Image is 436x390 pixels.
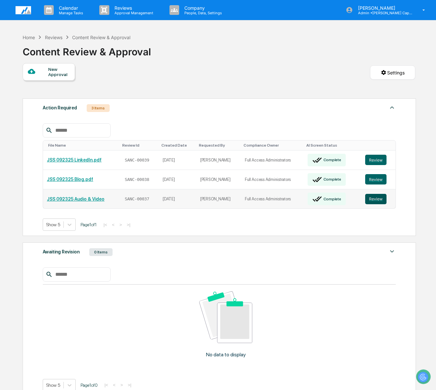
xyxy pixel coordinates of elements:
div: Toggle SortBy [244,143,301,148]
iframe: Open customer support [415,369,433,386]
div: 🖐️ [6,82,12,87]
td: Full Access Administrators [241,170,304,189]
td: Full Access Administrators [241,150,304,170]
img: No data [199,291,252,343]
p: Calendar [54,5,86,11]
div: Awaiting Revision [43,248,80,256]
button: < [111,382,117,388]
td: [PERSON_NAME] [196,189,241,208]
td: [PERSON_NAME] [196,150,241,170]
div: Content Review & Approval [23,41,151,58]
a: JSS 092325 LinkedIn.pdf [47,157,102,162]
img: caret [388,104,396,111]
td: [PERSON_NAME] [196,170,241,189]
button: >| [125,222,132,228]
td: [DATE] [159,189,196,208]
span: SANC-00039 [125,158,149,163]
div: 0 Items [89,248,113,256]
p: Reviews [109,5,157,11]
a: Review [365,174,391,184]
button: Review [365,174,387,184]
div: 3 Items [87,104,110,112]
p: [PERSON_NAME] [353,5,413,11]
button: > [118,382,125,388]
p: Manage Tasks [54,11,86,15]
span: SANC-00037 [125,196,149,202]
div: Toggle SortBy [48,143,117,148]
td: [DATE] [159,170,196,189]
button: < [110,222,116,228]
span: Page 1 of 1 [81,222,97,227]
div: Action Required [43,104,77,112]
button: Settings [370,65,415,80]
a: 🖐️Preclearance [4,79,44,91]
p: Company [179,5,225,11]
img: logo [16,6,31,14]
a: Powered byPylon [46,109,78,115]
button: Review [365,155,387,165]
div: 🗄️ [47,82,52,87]
a: 🗄️Attestations [44,79,83,91]
div: Complete [322,197,341,201]
div: Toggle SortBy [199,143,238,148]
img: caret [388,248,396,255]
div: Complete [322,177,341,182]
span: Page 1 of 0 [81,383,98,388]
button: |< [102,222,109,228]
button: |< [103,382,110,388]
button: Review [365,194,387,204]
button: > [117,222,124,228]
span: SANC-00038 [125,177,149,182]
a: Review [365,155,391,165]
div: Start new chat [22,50,106,56]
a: JSS 092325 Blog.pdf [47,177,93,182]
span: Data Lookup [13,94,41,100]
td: [DATE] [159,150,196,170]
span: Attestations [53,82,80,88]
td: Full Access Administrators [241,189,304,208]
p: People, Data, Settings [179,11,225,15]
p: Approval Management [109,11,157,15]
div: Toggle SortBy [306,143,359,148]
p: How can we help? [6,14,118,24]
span: Pylon [64,110,78,115]
div: 🔎 [6,95,12,100]
a: 🔎Data Lookup [4,91,43,103]
p: No data to display [206,351,246,358]
div: Home [23,35,35,40]
p: Admin • [PERSON_NAME] Capital Management [353,11,413,15]
div: Reviews [45,35,62,40]
img: 1746055101610-c473b297-6a78-478c-a979-82029cc54cd1 [6,50,18,61]
div: Complete [322,158,341,162]
div: New Approval [48,67,70,77]
div: Toggle SortBy [161,143,194,148]
a: JSS 092325 Audio & Video [47,196,104,202]
div: Toggle SortBy [366,143,393,148]
a: Review [365,194,391,204]
div: We're available if you need us! [22,56,82,61]
span: Preclearance [13,82,42,88]
button: Start new chat [110,51,118,59]
div: Content Review & Approval [72,35,130,40]
button: >| [126,382,133,388]
div: Toggle SortBy [122,143,156,148]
